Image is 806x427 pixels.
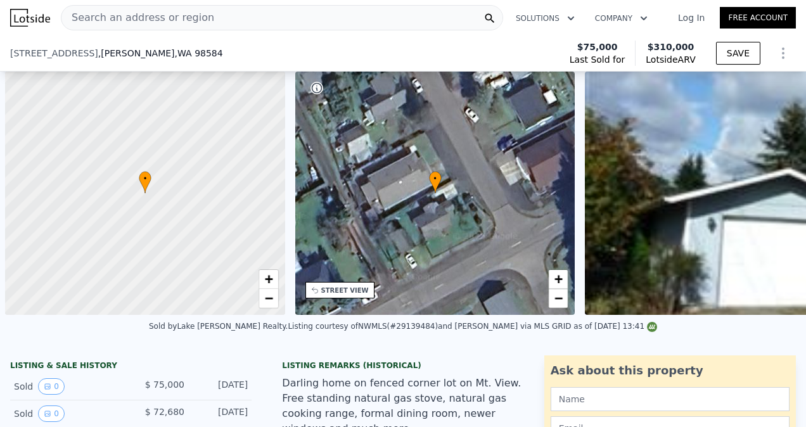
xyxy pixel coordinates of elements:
[282,360,523,371] div: Listing Remarks (Historical)
[139,173,151,184] span: •
[288,322,657,331] div: Listing courtesy of NWMLS (#29139484) and [PERSON_NAME] via MLS GRID as of [DATE] 13:41
[716,42,760,65] button: SAVE
[429,173,442,184] span: •
[577,41,618,53] span: $75,000
[551,362,790,379] div: Ask about this property
[264,271,272,287] span: +
[429,171,442,193] div: •
[549,289,568,308] a: Zoom out
[259,289,278,308] a: Zoom out
[195,378,248,395] div: [DATE]
[648,42,694,52] span: $310,000
[10,47,98,60] span: [STREET_ADDRESS]
[264,290,272,306] span: −
[259,270,278,289] a: Zoom in
[551,387,790,411] input: Name
[98,47,223,60] span: , [PERSON_NAME]
[647,322,657,332] img: NWMLS Logo
[771,41,796,66] button: Show Options
[663,11,720,24] a: Log In
[585,7,658,30] button: Company
[38,405,65,422] button: View historical data
[145,407,184,417] span: $ 72,680
[145,379,184,390] span: $ 75,000
[175,48,223,58] span: , WA 98584
[506,7,585,30] button: Solutions
[549,270,568,289] a: Zoom in
[554,290,563,306] span: −
[149,322,288,331] div: Sold by Lake [PERSON_NAME] Realty .
[14,405,121,422] div: Sold
[646,53,695,66] span: Lotside ARV
[570,53,625,66] span: Last Sold for
[14,378,121,395] div: Sold
[10,9,50,27] img: Lotside
[554,271,563,287] span: +
[61,10,214,25] span: Search an address or region
[321,286,369,295] div: STREET VIEW
[38,378,65,395] button: View historical data
[195,405,248,422] div: [DATE]
[139,171,151,193] div: •
[10,360,252,373] div: LISTING & SALE HISTORY
[720,7,796,29] a: Free Account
